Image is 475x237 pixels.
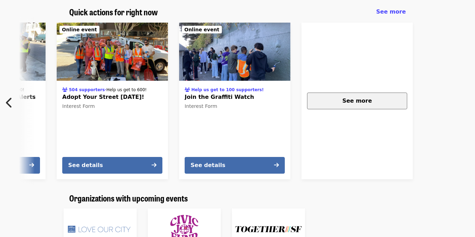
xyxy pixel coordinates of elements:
a: See more [376,8,406,16]
i: users icon [62,87,67,92]
div: Organizations with upcoming events [64,193,411,203]
img: Adopt Your Street Today! organized by SF Public Works [57,23,168,81]
i: arrow-right icon [274,162,279,168]
div: · [62,85,147,93]
span: See more [342,97,372,104]
span: Help us get to 100 supporters! [191,87,264,92]
a: Quick actions for right now [69,7,158,17]
span: See more [376,8,406,15]
span: Join the Graffiti Watch [185,93,285,101]
img: Join the Graffiti Watch organized by SF Public Works [179,23,290,81]
span: Organizations with upcoming events [69,192,188,204]
span: Online event [62,27,97,32]
i: chevron-left icon [6,96,13,109]
div: See details [68,161,103,169]
a: See details for "Adopt Your Street Today!" [57,23,168,179]
span: Interest Form [62,103,95,109]
span: Interest Form [185,103,217,109]
button: See more [307,93,407,109]
span: Online event [184,27,219,32]
div: Quick actions for right now [64,7,411,17]
a: See details for "Join the Graffiti Watch" [179,23,290,179]
button: See details [185,157,285,174]
span: 504 supporters [69,87,105,92]
button: See details [62,157,162,174]
div: See details [191,161,225,169]
i: arrow-right icon [152,162,156,168]
span: Quick actions for right now [69,6,158,18]
span: Help us get to 600! [106,87,147,92]
span: Adopt Your Street [DATE]! [62,93,162,101]
i: users icon [185,87,190,92]
a: See more [301,23,413,179]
